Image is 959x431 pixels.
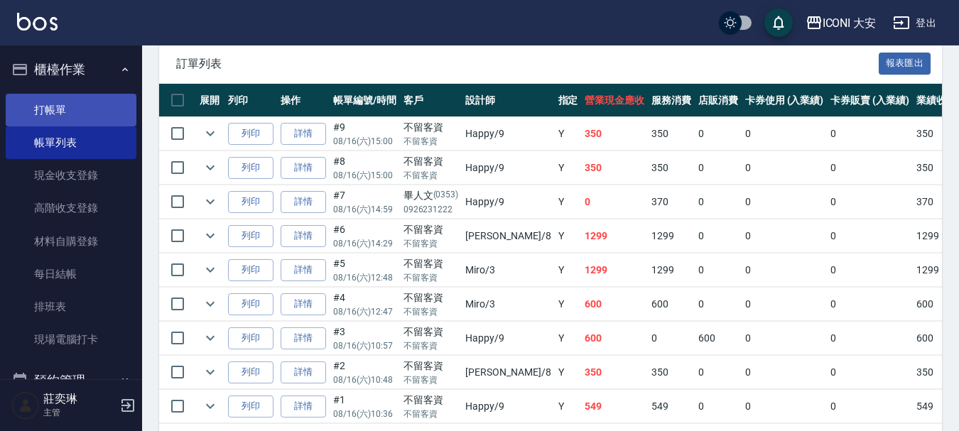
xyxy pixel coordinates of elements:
[330,117,400,151] td: #9
[200,123,221,144] button: expand row
[827,356,913,389] td: 0
[581,84,648,117] th: 營業現金應收
[200,191,221,212] button: expand row
[200,259,221,280] button: expand row
[648,84,695,117] th: 服務消費
[695,322,742,355] td: 600
[581,117,648,151] td: 350
[742,288,828,321] td: 0
[330,322,400,355] td: #3
[827,151,913,185] td: 0
[333,203,396,216] p: 08/16 (六) 14:59
[228,395,273,418] button: 列印
[403,237,459,250] p: 不留客資
[228,259,273,281] button: 列印
[742,322,828,355] td: 0
[648,117,695,151] td: 350
[281,361,326,383] a: 詳情
[555,322,582,355] td: Y
[200,225,221,246] button: expand row
[281,327,326,349] a: 詳情
[228,225,273,247] button: 列印
[6,290,136,323] a: 排班表
[11,391,40,420] img: Person
[695,151,742,185] td: 0
[648,322,695,355] td: 0
[648,253,695,287] td: 1299
[6,323,136,356] a: 現場電腦打卡
[330,288,400,321] td: #4
[330,219,400,253] td: #6
[879,56,931,70] a: 報表匯出
[581,322,648,355] td: 600
[403,222,459,237] div: 不留客資
[555,185,582,219] td: Y
[6,51,136,88] button: 櫃檯作業
[200,157,221,178] button: expand row
[555,253,582,287] td: Y
[742,117,828,151] td: 0
[330,356,400,389] td: #2
[228,327,273,349] button: 列印
[228,157,273,179] button: 列印
[827,390,913,423] td: 0
[648,151,695,185] td: 350
[403,271,459,284] p: 不留客資
[581,390,648,423] td: 549
[403,169,459,182] p: 不留客資
[43,392,116,406] h5: 莊奕琳
[17,13,58,31] img: Logo
[648,219,695,253] td: 1299
[555,288,582,321] td: Y
[403,339,459,352] p: 不留客資
[827,219,913,253] td: 0
[228,191,273,213] button: 列印
[330,84,400,117] th: 帳單編號/時間
[555,390,582,423] td: Y
[827,84,913,117] th: 卡券販賣 (入業績)
[648,356,695,389] td: 350
[555,151,582,185] td: Y
[462,253,554,287] td: Miro /3
[333,408,396,420] p: 08/16 (六) 10:36
[695,356,742,389] td: 0
[403,373,459,386] p: 不留客資
[330,185,400,219] td: #7
[462,219,554,253] td: [PERSON_NAME] /8
[43,406,116,419] p: 主管
[695,390,742,423] td: 0
[333,237,396,250] p: 08/16 (六) 14:29
[462,356,554,389] td: [PERSON_NAME] /8
[581,185,648,219] td: 0
[403,120,459,135] div: 不留客資
[333,305,396,318] p: 08/16 (六) 12:47
[196,84,224,117] th: 展開
[200,327,221,349] button: expand row
[176,57,879,71] span: 訂單列表
[333,339,396,352] p: 08/16 (六) 10:57
[742,219,828,253] td: 0
[462,288,554,321] td: Miro /3
[555,219,582,253] td: Y
[695,117,742,151] td: 0
[333,271,396,284] p: 08/16 (六) 12:48
[228,361,273,383] button: 列印
[403,359,459,373] div: 不留客資
[555,117,582,151] td: Y
[403,256,459,271] div: 不留客資
[695,185,742,219] td: 0
[330,390,400,423] td: #1
[228,123,273,145] button: 列印
[403,290,459,305] div: 不留客資
[462,185,554,219] td: Happy /9
[695,253,742,287] td: 0
[879,53,931,75] button: 報表匯出
[6,159,136,192] a: 現金收支登錄
[200,361,221,383] button: expand row
[403,393,459,408] div: 不留客資
[462,84,554,117] th: 設計師
[823,14,877,32] div: ICONI 大安
[403,203,459,216] p: 0926231222
[333,135,396,148] p: 08/16 (六) 15:00
[827,288,913,321] td: 0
